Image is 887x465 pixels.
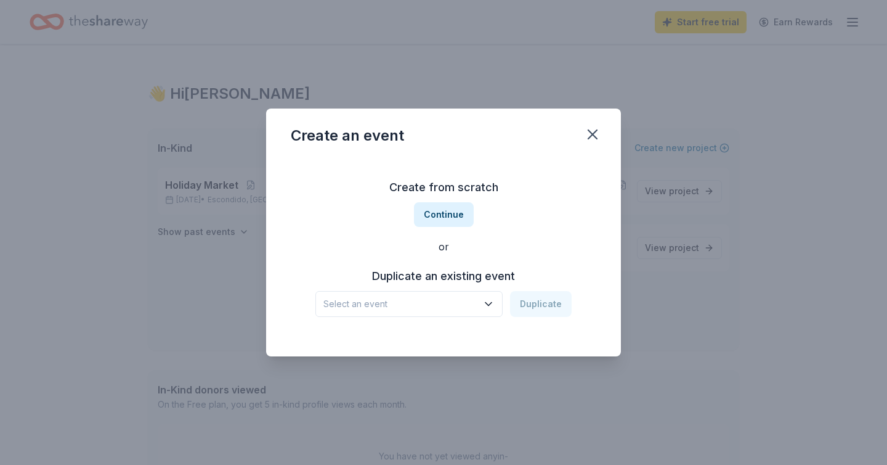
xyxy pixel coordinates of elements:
button: Select an event [315,291,503,317]
div: or [291,239,596,254]
h3: Duplicate an existing event [315,266,572,286]
span: Select an event [323,297,477,311]
div: Create an event [291,126,404,146]
button: Continue [414,202,474,227]
h3: Create from scratch [291,178,596,197]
